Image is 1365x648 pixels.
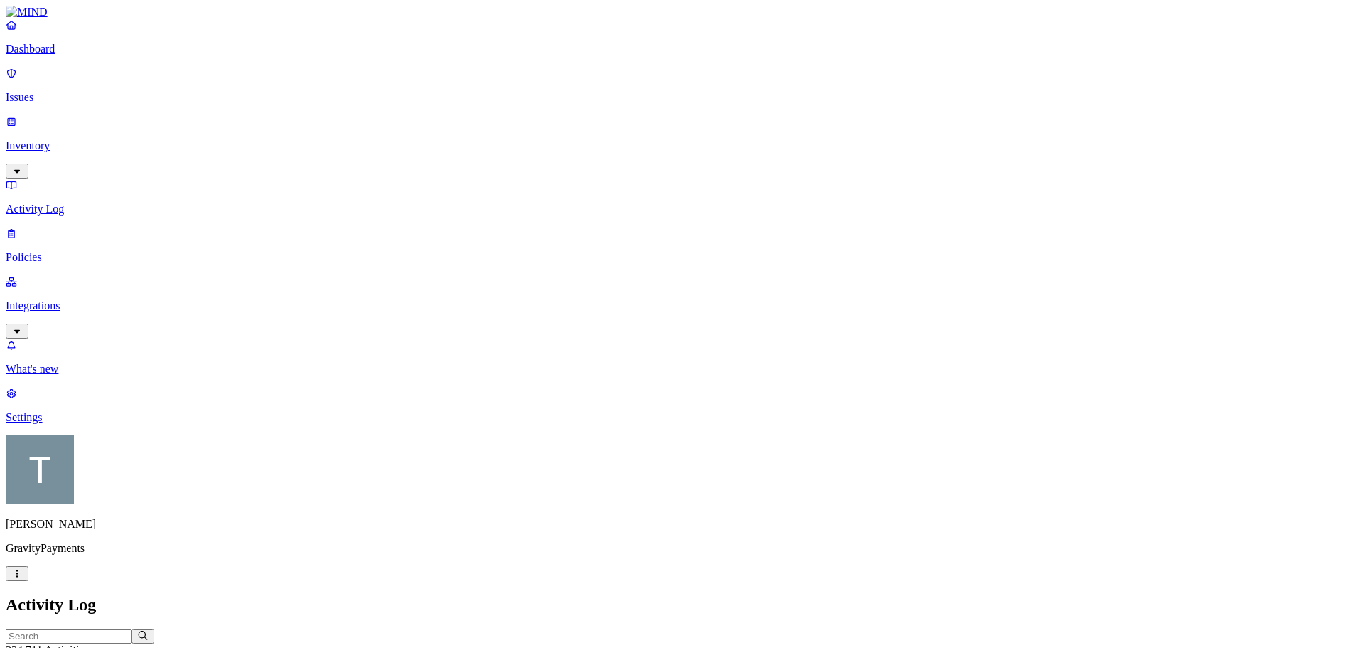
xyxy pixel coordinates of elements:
p: Policies [6,251,1359,264]
p: Issues [6,91,1359,104]
a: Activity Log [6,179,1359,216]
p: What's new [6,363,1359,376]
img: MIND [6,6,48,18]
a: What's new [6,339,1359,376]
input: Search [6,629,132,644]
p: Integrations [6,299,1359,312]
a: Dashboard [6,18,1359,55]
p: Inventory [6,139,1359,152]
a: MIND [6,6,1359,18]
a: Policies [6,227,1359,264]
p: GravityPayments [6,542,1359,555]
p: Settings [6,411,1359,424]
img: Tim Rasmussen [6,435,74,504]
p: Dashboard [6,43,1359,55]
a: Settings [6,387,1359,424]
a: Inventory [6,115,1359,176]
p: [PERSON_NAME] [6,518,1359,531]
a: Issues [6,67,1359,104]
h2: Activity Log [6,595,1359,615]
p: Activity Log [6,203,1359,216]
a: Integrations [6,275,1359,336]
